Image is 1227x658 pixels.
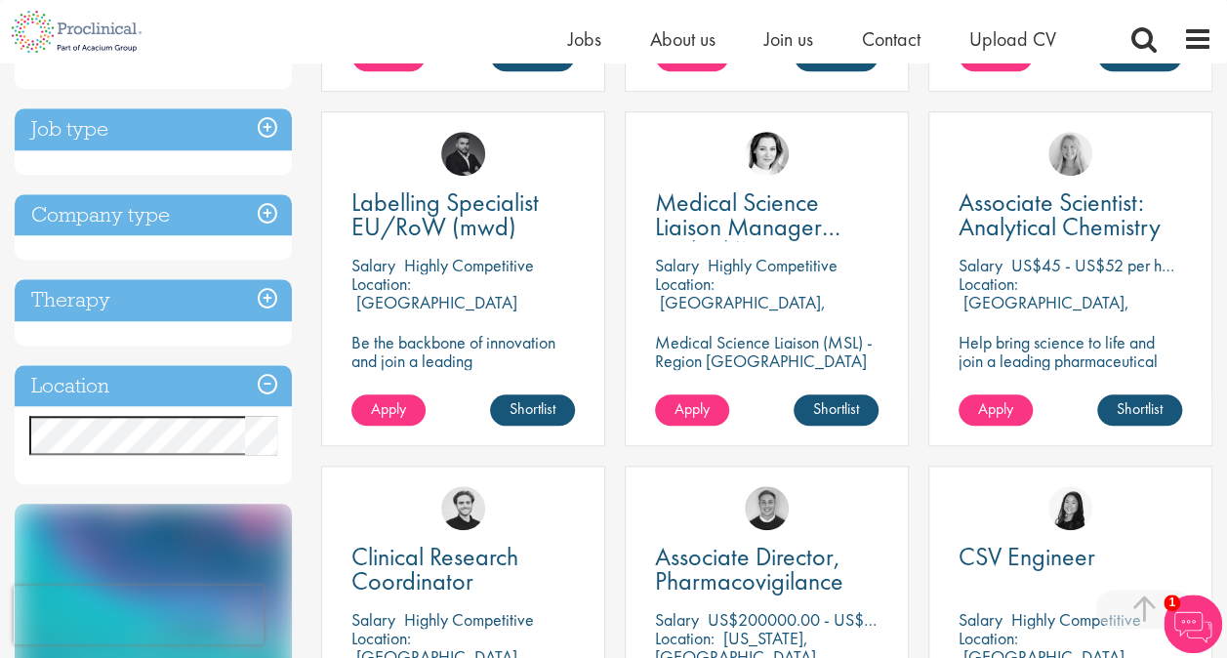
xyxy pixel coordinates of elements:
span: Clinical Research Coordinator [351,540,518,597]
span: Location: [351,627,411,649]
span: Associate Scientist: Analytical Chemistry [959,185,1161,243]
span: Apply [371,398,406,419]
a: Associate Director, Pharmacovigilance [655,545,879,594]
a: Join us [764,26,813,52]
span: Location: [655,272,715,295]
a: Clinical Research Coordinator [351,545,575,594]
img: Nico Kohlwes [441,486,485,530]
a: Shortlist [794,394,879,426]
a: Apply [351,394,426,426]
span: Salary [959,608,1002,631]
span: Associate Director, Pharmacovigilance [655,540,843,597]
a: About us [650,26,716,52]
a: Contact [862,26,920,52]
p: Help bring science to life and join a leading pharmaceutical company to play a key role in delive... [959,333,1182,426]
a: Upload CV [969,26,1056,52]
span: Location: [351,272,411,295]
span: CSV Engineer [959,540,1095,573]
span: Apply [675,398,710,419]
a: Apply [959,394,1033,426]
img: Shannon Briggs [1048,132,1092,176]
span: 1 [1164,595,1180,611]
img: Fidan Beqiraj [441,132,485,176]
span: Location: [655,627,715,649]
img: Numhom Sudsok [1048,486,1092,530]
p: [GEOGRAPHIC_DATA] (60318), [GEOGRAPHIC_DATA] [351,291,517,350]
a: Shortlist [1097,394,1182,426]
span: Location: [959,272,1018,295]
p: Medical Science Liaison (MSL) - Region [GEOGRAPHIC_DATA] [655,333,879,370]
a: Medical Science Liaison Manager (m/w/d) Nephrologie [655,190,879,239]
p: Highly Competitive [1011,608,1141,631]
a: Jobs [568,26,601,52]
span: Salary [959,254,1002,276]
span: Medical Science Liaison Manager (m/w/d) Nephrologie [655,185,840,292]
a: Labelling Specialist EU/RoW (mwd) [351,190,575,239]
h3: Therapy [15,279,292,321]
img: Greta Prestel [745,132,789,176]
iframe: reCAPTCHA [14,586,264,644]
p: Highly Competitive [708,254,838,276]
img: Bo Forsen [745,486,789,530]
a: Associate Scientist: Analytical Chemistry [959,190,1182,239]
img: Chatbot [1164,595,1222,653]
span: Labelling Specialist EU/RoW (mwd) [351,185,539,243]
p: [GEOGRAPHIC_DATA], [GEOGRAPHIC_DATA] [959,291,1129,332]
span: Salary [351,608,395,631]
p: Be the backbone of innovation and join a leading pharmaceutical company to help keep life-changin... [351,333,575,426]
h3: Job type [15,108,292,150]
h3: Company type [15,194,292,236]
span: Salary [351,254,395,276]
h3: Location [15,365,292,407]
p: US$45 - US$52 per hour [1011,254,1183,276]
p: Highly Competitive [404,254,534,276]
span: Apply [978,398,1013,419]
a: Shortlist [490,394,575,426]
span: Salary [655,608,699,631]
p: US$200000.00 - US$250000.00 per annum [708,608,1019,631]
p: Highly Competitive [404,608,534,631]
span: Salary [655,254,699,276]
a: CSV Engineer [959,545,1182,569]
span: Location: [959,627,1018,649]
p: [GEOGRAPHIC_DATA], [GEOGRAPHIC_DATA] [655,291,826,332]
a: Apply [655,394,729,426]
